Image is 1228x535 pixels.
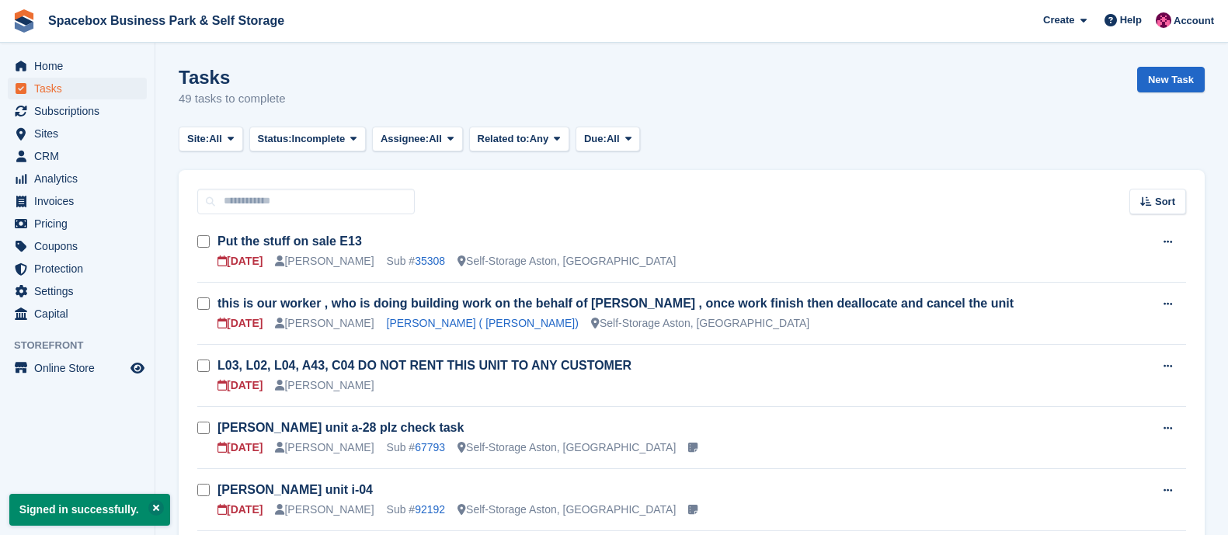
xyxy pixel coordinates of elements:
[8,55,147,77] a: menu
[591,315,809,332] div: Self-Storage Aston, [GEOGRAPHIC_DATA]
[607,131,620,147] span: All
[128,359,147,377] a: Preview store
[1043,12,1074,28] span: Create
[8,123,147,144] a: menu
[34,168,127,189] span: Analytics
[8,258,147,280] a: menu
[12,9,36,33] img: stora-icon-8386f47178a22dfd0bd8f6a31ec36ba5ce8667c1dd55bd0f319d3a0aa187defe.svg
[34,145,127,167] span: CRM
[179,90,286,108] p: 49 tasks to complete
[457,502,676,518] div: Self-Storage Aston, [GEOGRAPHIC_DATA]
[217,359,631,372] a: L03, L02, L04, A43, C04 DO NOT RENT THIS UNIT TO ANY CUSTOMER
[8,145,147,167] a: menu
[34,280,127,302] span: Settings
[217,483,373,496] a: [PERSON_NAME] unit i-04
[275,377,374,394] div: [PERSON_NAME]
[457,439,676,456] div: Self-Storage Aston, [GEOGRAPHIC_DATA]
[217,234,362,248] a: Put the stuff on sale E13
[34,190,127,212] span: Invoices
[217,297,1014,310] a: this is our worker , who is doing building work on the behalf of [PERSON_NAME] , once work finish...
[34,357,127,379] span: Online Store
[42,8,290,33] a: Spacebox Business Park & Self Storage
[1174,13,1214,29] span: Account
[8,190,147,212] a: menu
[372,127,463,152] button: Assignee: All
[275,253,374,269] div: [PERSON_NAME]
[387,317,579,329] a: [PERSON_NAME] ( [PERSON_NAME])
[292,131,346,147] span: Incomplete
[217,421,464,434] a: [PERSON_NAME] unit a-28 plz check task
[179,127,243,152] button: Site: All
[34,235,127,257] span: Coupons
[179,67,286,88] h1: Tasks
[209,131,222,147] span: All
[576,127,640,152] button: Due: All
[217,315,263,332] div: [DATE]
[34,55,127,77] span: Home
[8,213,147,234] a: menu
[429,131,442,147] span: All
[1156,12,1171,28] img: Avishka Chauhan
[34,78,127,99] span: Tasks
[415,441,445,453] a: 67793
[1137,67,1205,92] a: New Task
[217,502,263,518] div: [DATE]
[8,357,147,379] a: menu
[8,303,147,325] a: menu
[34,123,127,144] span: Sites
[275,315,374,332] div: [PERSON_NAME]
[8,168,147,189] a: menu
[415,255,445,267] a: 35308
[8,78,147,99] a: menu
[381,131,429,147] span: Assignee:
[469,127,569,152] button: Related to: Any
[258,131,292,147] span: Status:
[8,235,147,257] a: menu
[584,131,607,147] span: Due:
[530,131,549,147] span: Any
[387,253,446,269] div: Sub #
[387,439,446,456] div: Sub #
[415,503,445,516] a: 92192
[457,253,676,269] div: Self-Storage Aston, [GEOGRAPHIC_DATA]
[1120,12,1142,28] span: Help
[478,131,530,147] span: Related to:
[387,502,446,518] div: Sub #
[9,494,170,526] p: Signed in successfully.
[34,303,127,325] span: Capital
[275,439,374,456] div: [PERSON_NAME]
[217,253,263,269] div: [DATE]
[217,377,263,394] div: [DATE]
[14,338,155,353] span: Storefront
[34,213,127,234] span: Pricing
[34,100,127,122] span: Subscriptions
[187,131,209,147] span: Site:
[8,280,147,302] a: menu
[8,100,147,122] a: menu
[249,127,366,152] button: Status: Incomplete
[1155,194,1175,210] span: Sort
[275,502,374,518] div: [PERSON_NAME]
[217,439,263,456] div: [DATE]
[34,258,127,280] span: Protection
